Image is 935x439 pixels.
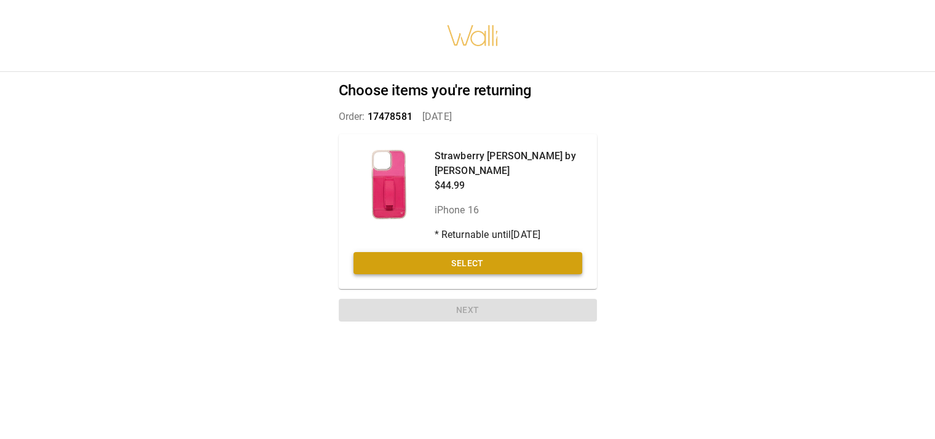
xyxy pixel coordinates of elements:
button: Select [353,252,582,275]
p: Order: [DATE] [339,109,597,124]
span: 17478581 [368,111,412,122]
p: Strawberry [PERSON_NAME] by [PERSON_NAME] [435,149,582,178]
img: walli-inc.myshopify.com [446,9,499,62]
p: iPhone 16 [435,203,582,218]
h2: Choose items you're returning [339,82,597,100]
p: $44.99 [435,178,582,193]
p: * Returnable until [DATE] [435,227,582,242]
